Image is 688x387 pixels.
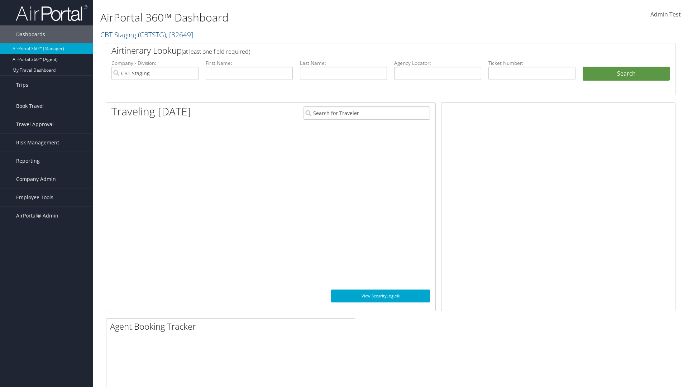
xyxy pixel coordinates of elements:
[16,25,45,43] span: Dashboards
[300,59,387,67] label: Last Name:
[100,30,193,39] a: CBT Staging
[182,48,250,56] span: (at least one field required)
[111,59,199,67] label: Company - Division:
[16,134,59,152] span: Risk Management
[138,30,166,39] span: ( CBTSTG )
[583,67,670,81] button: Search
[100,10,487,25] h1: AirPortal 360™ Dashboard
[304,106,430,120] input: Search for Traveler
[16,97,44,115] span: Book Travel
[394,59,481,67] label: Agency Locator:
[111,44,622,57] h2: Airtinerary Lookup
[650,4,681,26] a: Admin Test
[206,59,293,67] label: First Name:
[166,30,193,39] span: , [ 32649 ]
[110,320,355,333] h2: Agent Booking Tracker
[488,59,575,67] label: Ticket Number:
[16,207,58,225] span: AirPortal® Admin
[16,115,54,133] span: Travel Approval
[16,152,40,170] span: Reporting
[16,5,87,21] img: airportal-logo.png
[16,76,28,94] span: Trips
[16,170,56,188] span: Company Admin
[331,290,430,302] a: View SecurityLogic®
[650,10,681,18] span: Admin Test
[16,188,53,206] span: Employee Tools
[111,104,191,119] h1: Traveling [DATE]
